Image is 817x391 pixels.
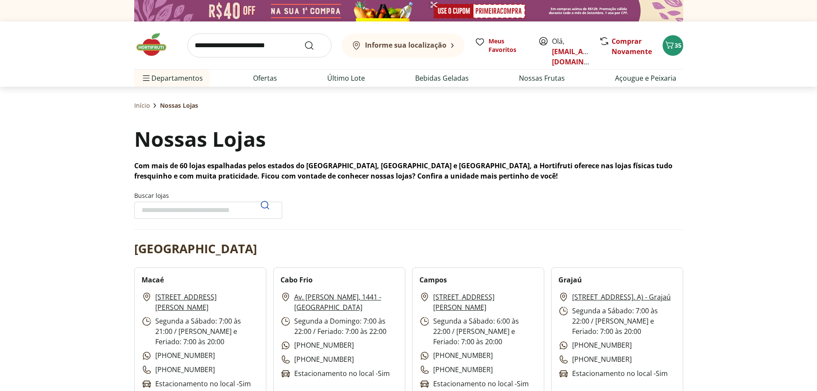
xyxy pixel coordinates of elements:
[280,275,313,285] h2: Cabo Frio
[327,73,365,83] a: Último Lote
[142,350,215,361] p: [PHONE_NUMBER]
[415,73,469,83] a: Bebidas Geladas
[134,101,150,110] a: Início
[141,68,203,88] span: Departamentos
[141,68,151,88] button: Menu
[419,316,537,347] p: Segunda a Sábado: 6:00 às 22:00 / [PERSON_NAME] e Feriado: 7:00 às 20:00
[488,37,528,54] span: Meus Favoritos
[134,32,177,58] img: Hortifruti
[134,240,257,257] h2: [GEOGRAPHIC_DATA]
[280,368,390,379] p: Estacionamento no local - Sim
[519,73,565,83] a: Nossas Frutas
[552,36,590,67] span: Olá,
[572,292,671,302] a: [STREET_ADDRESS]. A) - Grajaú
[419,364,493,375] p: [PHONE_NUMBER]
[255,195,275,215] button: Pesquisar
[615,73,676,83] a: Açougue e Peixaria
[304,40,325,51] button: Submit Search
[419,379,529,389] p: Estacionamento no local - Sim
[134,202,282,219] input: Buscar lojasPesquisar
[142,316,259,347] p: Segunda a Sábado: 7:00 às 21:00 / [PERSON_NAME] e Feriado: 7:00 às 20:00
[142,379,251,389] p: Estacionamento no local - Sim
[280,340,354,351] p: [PHONE_NUMBER]
[365,40,446,50] b: Informe sua localização
[253,73,277,83] a: Ofertas
[558,354,632,365] p: [PHONE_NUMBER]
[419,275,447,285] h2: Campos
[433,292,537,312] a: [STREET_ADDRESS][PERSON_NAME]
[187,33,332,58] input: search
[142,275,164,285] h2: Macaé
[663,35,683,56] button: Carrinho
[342,33,464,58] button: Informe sua localização
[280,316,398,336] p: Segunda a Domingo: 7:00 às 22:00 / Feriado: 7:00 às 22:00
[675,41,681,49] span: 35
[160,101,198,110] span: Nossas Lojas
[134,124,266,154] h1: Nossas Lojas
[558,306,676,336] p: Segunda a Sábado: 7:00 às 22:00 / [PERSON_NAME] e Feriado: 7:00 às 20:00
[558,340,632,351] p: [PHONE_NUMBER]
[475,37,528,54] a: Meus Favoritos
[552,47,612,67] a: [EMAIL_ADDRESS][DOMAIN_NAME]
[558,275,582,285] h2: Grajaú
[280,354,354,365] p: [PHONE_NUMBER]
[558,368,668,379] p: Estacionamento no local - Sim
[134,191,282,219] label: Buscar lojas
[612,36,652,56] a: Comprar Novamente
[294,292,398,312] a: Av. [PERSON_NAME], 1441 - [GEOGRAPHIC_DATA]
[134,161,683,181] p: Com mais de 60 lojas espalhadas pelos estados do [GEOGRAPHIC_DATA], [GEOGRAPHIC_DATA] e [GEOGRAPH...
[155,292,259,312] a: [STREET_ADDRESS][PERSON_NAME]
[142,364,215,375] p: [PHONE_NUMBER]
[419,350,493,361] p: [PHONE_NUMBER]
